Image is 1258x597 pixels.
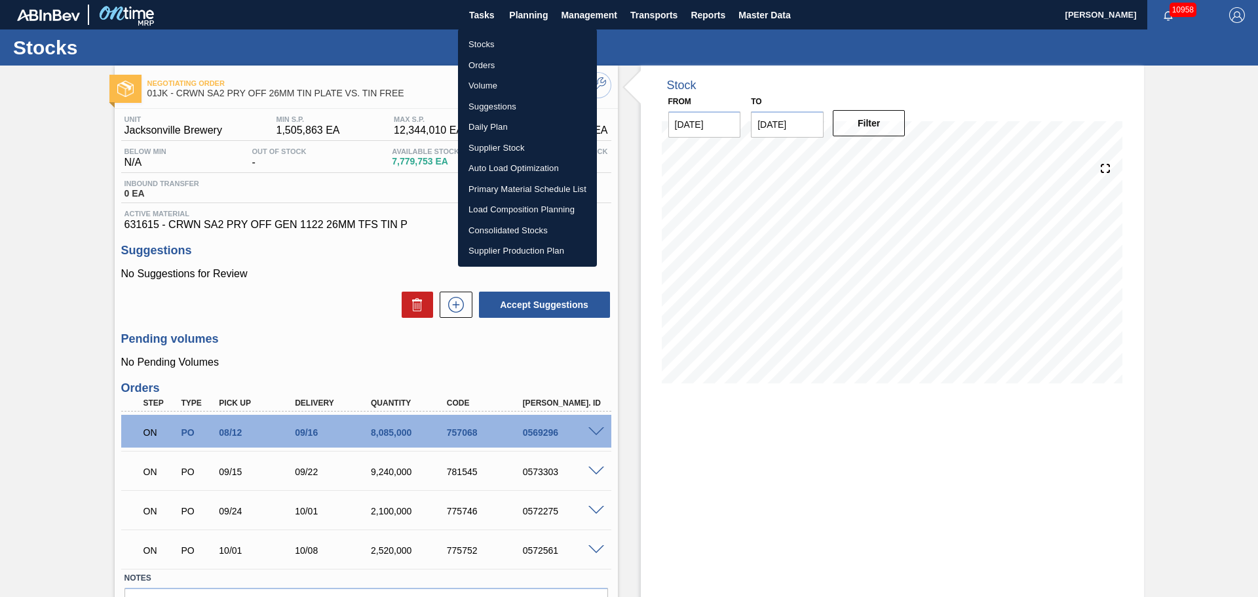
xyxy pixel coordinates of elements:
a: Suggestions [458,96,597,117]
a: Orders [458,55,597,76]
a: Supplier Production Plan [458,241,597,261]
a: Daily Plan [458,117,597,138]
a: Supplier Stock [458,138,597,159]
a: Consolidated Stocks [458,220,597,241]
a: Auto Load Optimization [458,158,597,179]
a: Stocks [458,34,597,55]
a: Primary Material Schedule List [458,179,597,200]
a: Volume [458,75,597,96]
a: Load Composition Planning [458,199,597,220]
